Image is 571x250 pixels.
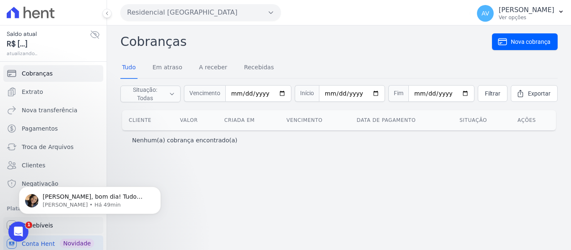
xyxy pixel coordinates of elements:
a: Clientes [3,157,103,174]
th: Vencimento [280,110,350,130]
span: Conta Hent [22,240,55,248]
span: 1 [25,222,32,228]
span: Saldo atual [7,30,90,38]
p: [PERSON_NAME] [499,6,554,14]
iframe: Intercom live chat [8,222,28,242]
span: Extrato [22,88,43,96]
a: Cobranças [3,65,103,82]
th: Situação [453,110,511,130]
span: Pagamentos [22,124,58,133]
th: Valor [173,110,217,130]
a: Troca de Arquivos [3,139,103,155]
button: Residencial [GEOGRAPHIC_DATA] [120,4,281,21]
span: Fim [388,85,408,102]
a: Extrato [3,83,103,100]
th: Criada em [217,110,280,130]
span: Cobranças [22,69,53,78]
th: Ações [511,110,556,130]
p: Ver opções [499,14,554,21]
span: Situação: Todas [126,86,164,102]
span: Nova transferência [22,106,77,114]
span: Exportar [528,89,551,98]
button: Situação: Todas [120,86,181,102]
h2: Cobranças [120,32,492,51]
a: Negativação [3,175,103,192]
a: Nova transferência [3,102,103,119]
span: Vencimento [184,85,225,102]
a: Tudo [120,57,138,79]
span: AV [482,10,489,16]
span: Filtrar [485,89,500,98]
span: Início [295,85,319,102]
a: Nova cobrança [492,33,558,50]
span: atualizando... [7,50,90,57]
a: Em atraso [151,57,184,79]
span: Novidade [60,239,94,248]
p: Nenhum(a) cobrança encontrado(a) [132,136,237,144]
a: Recebíveis [3,217,103,234]
a: Pagamentos [3,120,103,137]
a: Exportar [511,85,558,102]
span: Nova cobrança [511,38,551,46]
a: A receber [197,57,229,79]
th: Data de pagamento [350,110,453,130]
span: Clientes [22,161,45,169]
a: Filtrar [478,85,507,102]
button: AV [PERSON_NAME] Ver opções [470,2,571,25]
span: R$ [...] [7,38,90,50]
a: Recebidas [242,57,276,79]
span: Troca de Arquivos [22,143,74,151]
iframe: Intercom notifications mensagem [6,169,173,227]
th: Cliente [122,110,173,130]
